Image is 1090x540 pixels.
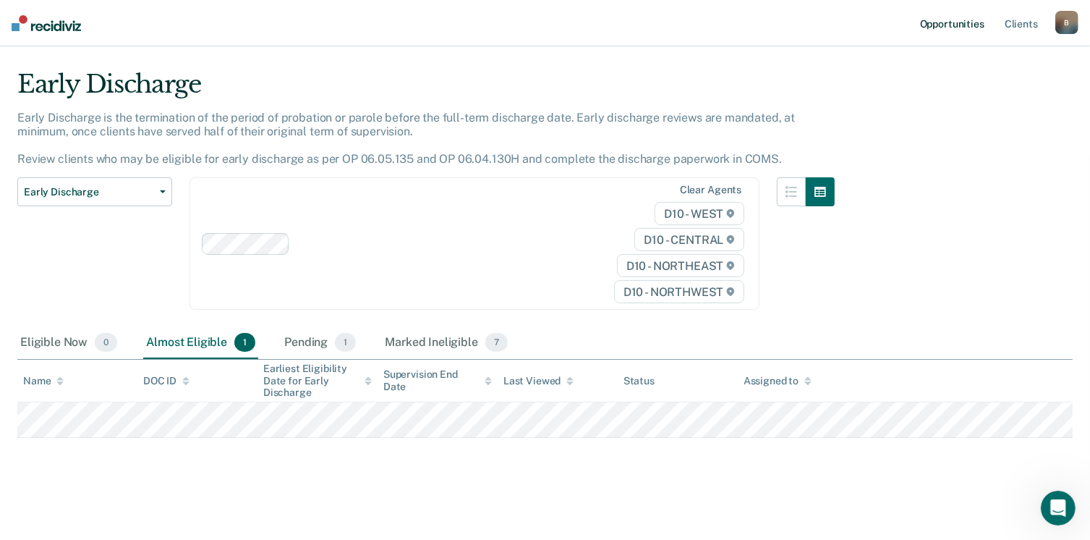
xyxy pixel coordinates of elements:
div: Status [623,375,655,387]
button: B [1055,11,1078,34]
span: D10 - WEST [655,202,744,225]
div: Early Discharge [17,69,835,111]
p: Early Discharge is the termination of the period of probation or parole before the full-term disc... [17,111,795,166]
div: Supervision End Date [383,368,492,393]
div: Clear agents [680,184,741,196]
div: Earliest Eligibility Date for Early Discharge [263,363,372,399]
div: Last Viewed [503,375,574,387]
div: DOC ID [143,375,190,387]
span: D10 - CENTRAL [634,228,744,251]
span: D10 - NORTHWEST [614,280,744,303]
span: 1 [234,333,255,352]
div: Pending1 [281,327,359,359]
img: Recidiviz [12,15,81,31]
span: 0 [95,333,117,352]
span: D10 - NORTHEAST [617,254,744,277]
div: Assigned to [744,375,812,387]
button: Early Discharge [17,177,172,206]
span: 7 [485,333,508,352]
div: Eligible Now0 [17,327,120,359]
div: Name [23,375,64,387]
span: 1 [335,333,356,352]
span: Early Discharge [24,186,154,198]
iframe: Intercom live chat [1041,491,1076,526]
div: Almost Eligible1 [143,327,258,359]
div: Marked Ineligible7 [382,327,511,359]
